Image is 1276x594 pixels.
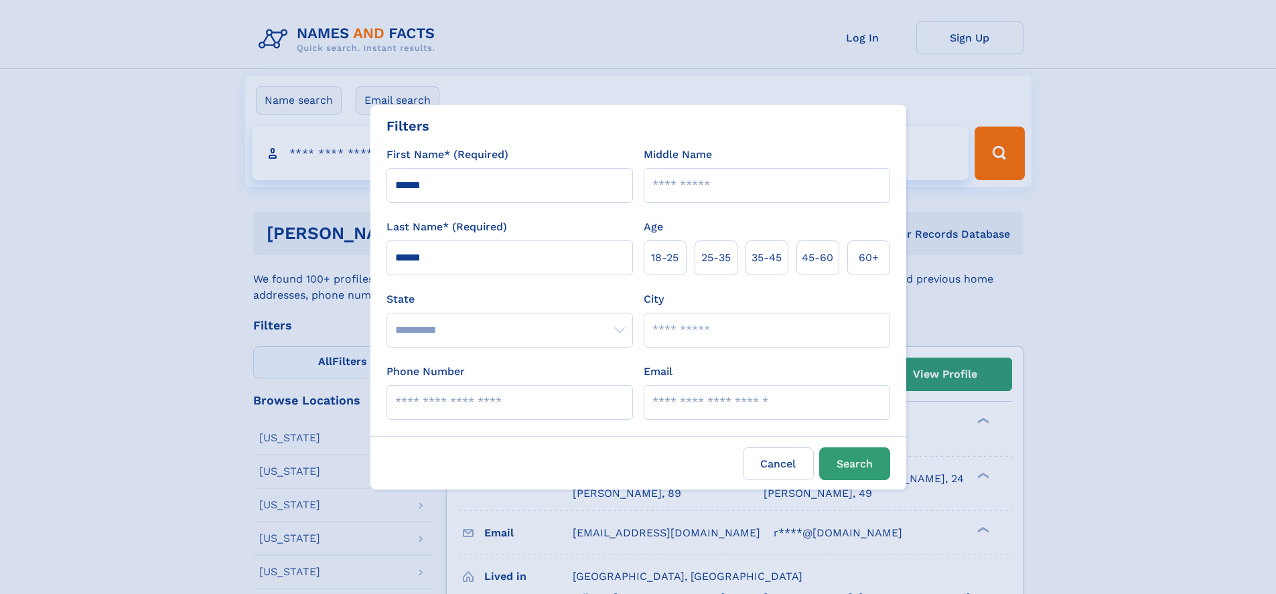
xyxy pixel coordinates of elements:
[386,116,429,136] div: Filters
[701,250,731,266] span: 25‑35
[859,250,879,266] span: 60+
[386,219,507,235] label: Last Name* (Required)
[819,447,890,480] button: Search
[644,364,672,380] label: Email
[752,250,782,266] span: 35‑45
[386,291,633,307] label: State
[644,219,663,235] label: Age
[651,250,679,266] span: 18‑25
[743,447,814,480] label: Cancel
[802,250,833,266] span: 45‑60
[644,291,664,307] label: City
[386,364,465,380] label: Phone Number
[644,147,712,163] label: Middle Name
[386,147,508,163] label: First Name* (Required)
